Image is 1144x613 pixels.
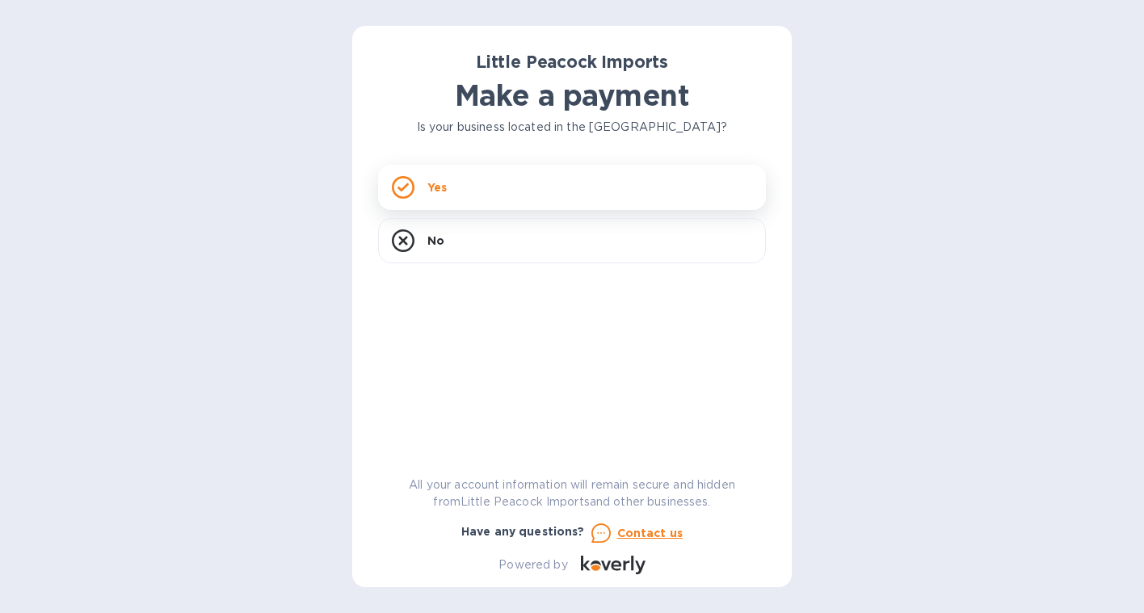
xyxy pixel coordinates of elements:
b: Have any questions? [461,525,585,538]
u: Contact us [617,527,683,540]
p: Yes [427,179,447,195]
p: Powered by [498,556,567,573]
p: No [427,233,444,249]
h1: Make a payment [378,78,766,112]
b: Little Peacock Imports [476,52,668,72]
p: All your account information will remain secure and hidden from Little Peacock Imports and other ... [378,477,766,510]
p: Is your business located in the [GEOGRAPHIC_DATA]? [378,119,766,136]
